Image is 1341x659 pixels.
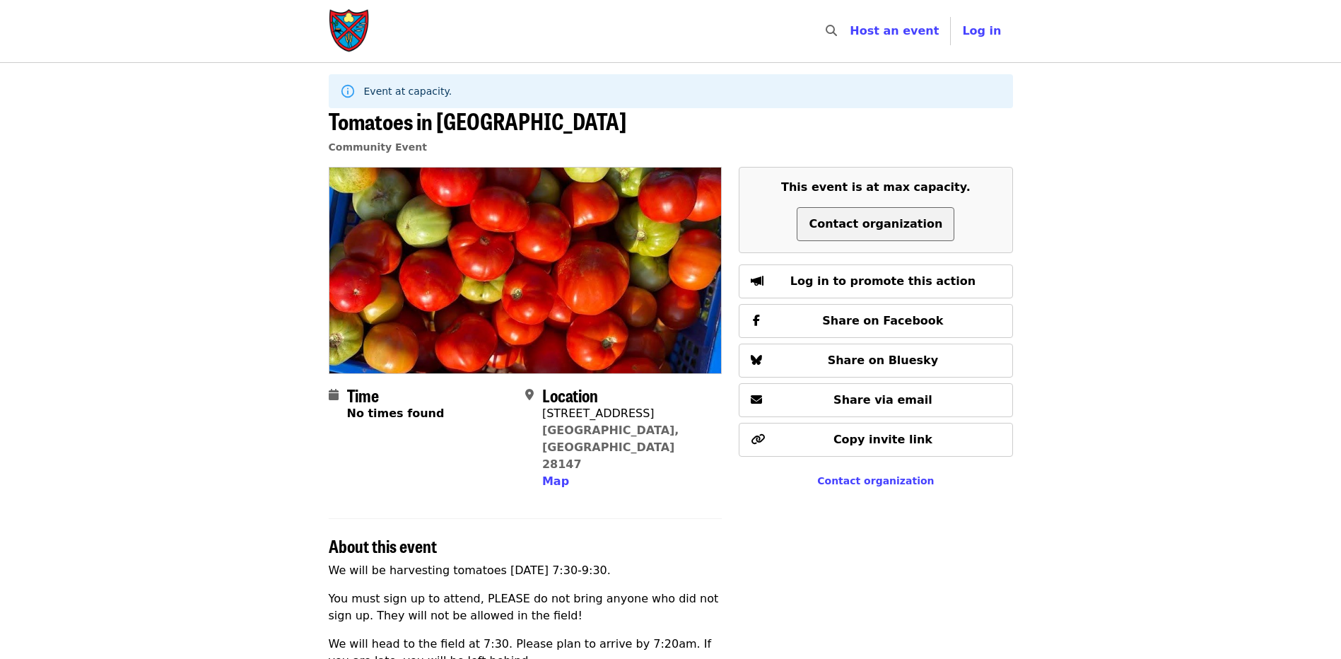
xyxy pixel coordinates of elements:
button: Share on Facebook [739,304,1012,338]
span: About this event [329,533,437,558]
button: Share via email [739,383,1012,417]
a: Community Event [329,141,427,153]
span: No times found [347,407,445,420]
span: Share on Facebook [822,314,943,327]
span: Location [542,383,598,407]
a: Contact organization [817,475,934,486]
input: Search [845,14,857,48]
a: Host an event [850,24,939,37]
div: [STREET_ADDRESS] [542,405,710,422]
span: Log in [962,24,1001,37]
img: Society of St. Andrew - Home [329,8,371,54]
span: Contact organization [809,217,942,231]
span: Map [542,474,569,488]
p: You must sign up to attend, PLEASE do not bring anyone who did not sign up. They will not be allo... [329,590,722,624]
span: Share on Bluesky [828,354,939,367]
span: Share via email [833,393,932,407]
button: Map [542,473,569,490]
span: Log in to promote this action [790,274,976,288]
a: [GEOGRAPHIC_DATA], [GEOGRAPHIC_DATA] 28147 [542,424,679,471]
button: Share on Bluesky [739,344,1012,378]
i: calendar icon [329,388,339,402]
span: Tomatoes in [GEOGRAPHIC_DATA] [329,104,626,137]
i: map-marker-alt icon [525,388,534,402]
img: Tomatoes in Salisbury organized by Society of St. Andrew [329,168,722,373]
button: Copy invite link [739,423,1012,457]
i: search icon [826,24,837,37]
button: Log in to promote this action [739,264,1012,298]
span: Copy invite link [833,433,932,446]
span: This event is at max capacity. [781,180,971,194]
p: We will be harvesting tomatoes [DATE] 7:30-9:30. [329,562,722,579]
button: Log in [951,17,1012,45]
span: Time [347,383,379,407]
button: Contact organization [797,207,954,241]
span: Event at capacity. [364,86,452,97]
